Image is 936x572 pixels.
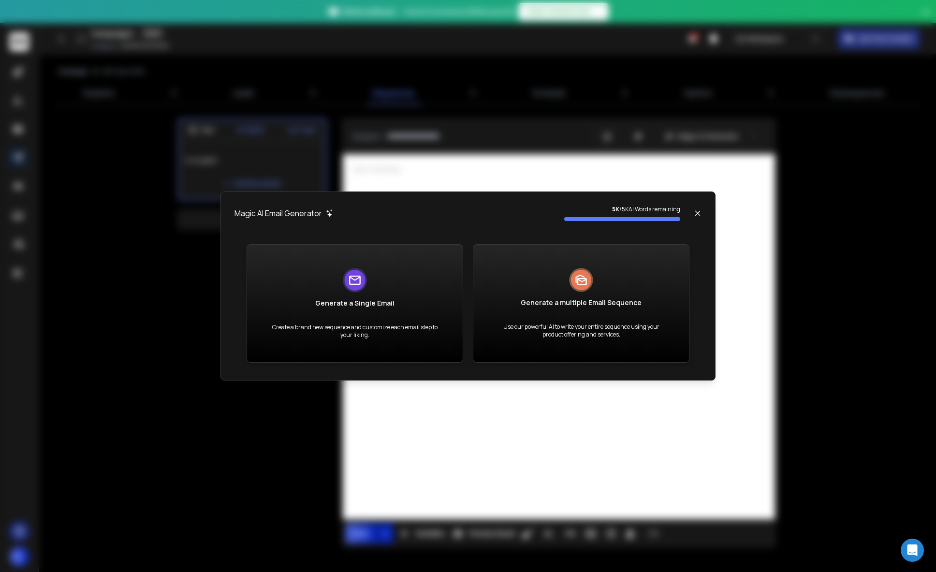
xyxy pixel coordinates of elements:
div: Open Intercom Messenger [901,539,924,562]
h1: Generate a multiple Email Sequence [521,298,642,308]
h1: Generate a Single Email [315,298,395,308]
p: Use our powerful AI to write your entire sequence using your product offering and services. [497,323,666,338]
img: logo [569,268,593,292]
strong: 5K [612,205,619,213]
p: Create a brand new sequence and customize each email step to your liking. [270,323,439,339]
h1: Magic AI Email Generator [234,207,322,219]
img: logo [343,268,367,293]
p: / 5K AI Words remaining [564,205,680,213]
